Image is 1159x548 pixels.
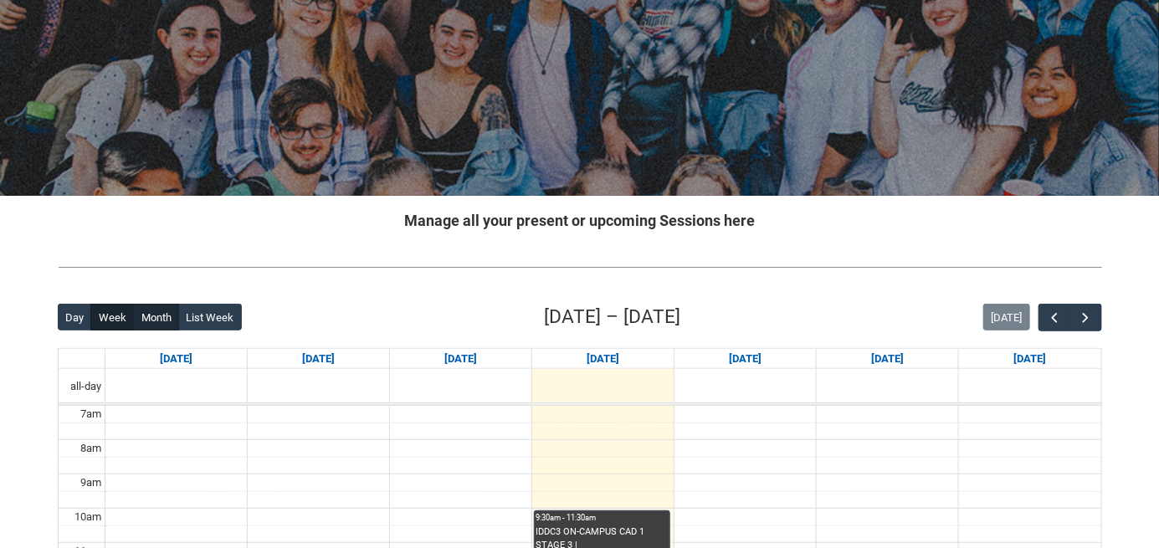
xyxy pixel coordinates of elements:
a: Go to August 15, 2025 [868,349,907,369]
span: all-day [67,378,105,395]
a: Go to August 16, 2025 [1010,349,1049,369]
button: Day [58,304,92,330]
div: 7am [77,406,105,423]
a: Go to August 13, 2025 [583,349,623,369]
button: Previous Week [1038,304,1070,331]
div: 8am [77,440,105,457]
button: Week [90,304,134,330]
button: List Week [178,304,242,330]
a: Go to August 11, 2025 [299,349,338,369]
img: REDU_GREY_LINE [58,259,1102,276]
button: Month [133,304,179,330]
div: 9:30am - 11:30am [536,512,669,524]
button: Next Week [1069,304,1101,331]
div: 9am [77,474,105,491]
h2: Manage all your present or upcoming Sessions here [58,209,1102,232]
a: Go to August 10, 2025 [156,349,196,369]
div: 10am [71,509,105,525]
button: [DATE] [983,304,1030,330]
a: Go to August 12, 2025 [441,349,480,369]
h2: [DATE] – [DATE] [545,303,681,331]
a: Go to August 14, 2025 [726,349,765,369]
